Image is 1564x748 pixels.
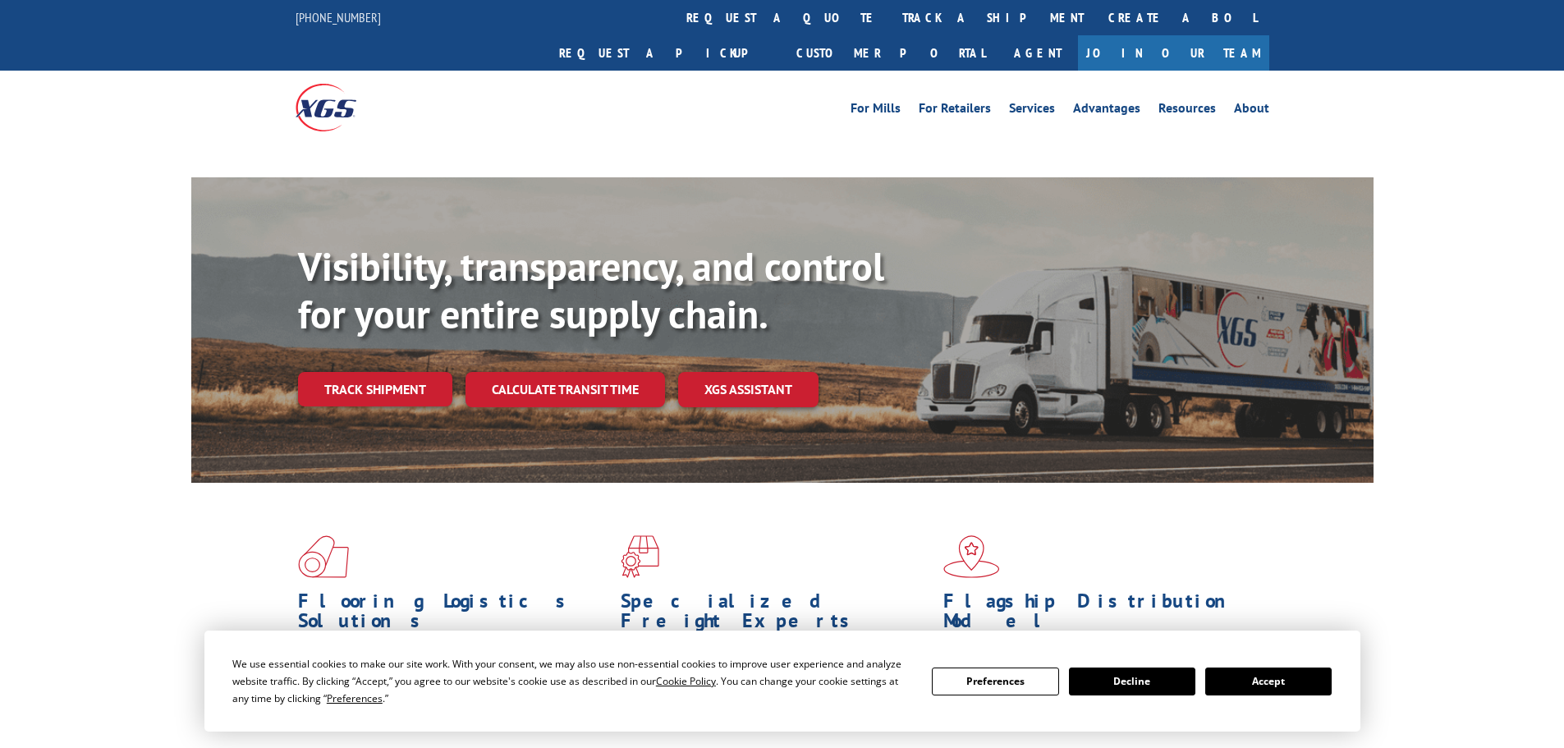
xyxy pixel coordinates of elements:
[327,691,383,705] span: Preferences
[1073,102,1140,120] a: Advantages
[1205,668,1332,695] button: Accept
[919,102,991,120] a: For Retailers
[298,241,884,339] b: Visibility, transparency, and control for your entire supply chain.
[678,372,819,407] a: XGS ASSISTANT
[932,668,1058,695] button: Preferences
[296,9,381,25] a: [PHONE_NUMBER]
[998,35,1078,71] a: Agent
[1009,102,1055,120] a: Services
[232,655,912,707] div: We use essential cookies to make our site work. With your consent, we may also use non-essential ...
[1078,35,1269,71] a: Join Our Team
[1234,102,1269,120] a: About
[298,591,608,639] h1: Flooring Logistics Solutions
[784,35,998,71] a: Customer Portal
[466,372,665,407] a: Calculate transit time
[621,591,931,639] h1: Specialized Freight Experts
[1069,668,1195,695] button: Decline
[621,535,659,578] img: xgs-icon-focused-on-flooring-red
[1158,102,1216,120] a: Resources
[943,591,1254,639] h1: Flagship Distribution Model
[656,674,716,688] span: Cookie Policy
[204,631,1360,732] div: Cookie Consent Prompt
[547,35,784,71] a: Request a pickup
[851,102,901,120] a: For Mills
[943,535,1000,578] img: xgs-icon-flagship-distribution-model-red
[298,535,349,578] img: xgs-icon-total-supply-chain-intelligence-red
[298,372,452,406] a: Track shipment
